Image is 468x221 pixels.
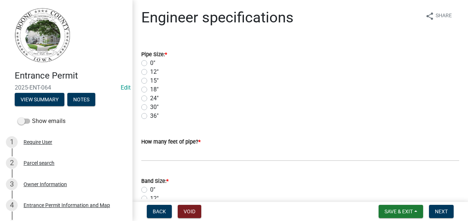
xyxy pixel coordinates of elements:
[15,93,64,106] button: View Summary
[384,209,413,214] span: Save & Exit
[121,84,131,91] wm-modal-confirm: Edit Application Number
[15,97,64,103] wm-modal-confirm: Summary
[141,140,201,145] label: How many feet of pipe?
[141,52,167,57] label: Pipe Size:
[15,84,118,91] span: 2025-ENT-064
[24,140,52,145] div: Require User
[150,103,159,112] label: 30"
[150,194,159,203] label: 12"
[6,136,18,148] div: 1
[121,84,131,91] a: Edit
[419,9,458,23] button: shareShare
[15,70,127,81] h4: Entrance Permit
[147,205,172,218] button: Back
[6,178,18,190] div: 3
[425,12,434,21] i: share
[6,157,18,169] div: 2
[379,205,423,218] button: Save & Exit
[67,93,95,106] button: Notes
[150,59,155,68] label: 0"
[150,68,159,76] label: 12"
[15,8,71,63] img: Boone County, Iowa
[150,76,159,85] label: 15"
[429,205,454,218] button: Next
[435,209,448,214] span: Next
[141,179,169,184] label: Band Size:
[24,203,110,208] div: Entrance Permit Information and Map
[436,12,452,21] span: Share
[150,185,155,194] label: 0"
[24,160,54,166] div: Parcel search
[150,112,159,120] label: 36"
[150,85,159,94] label: 18"
[150,94,159,103] label: 24"
[18,117,65,126] label: Show emails
[153,209,166,214] span: Back
[6,199,18,211] div: 4
[24,182,67,187] div: Owner Information
[178,205,201,218] button: Void
[67,97,95,103] wm-modal-confirm: Notes
[141,9,294,26] h1: Engineer specifications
